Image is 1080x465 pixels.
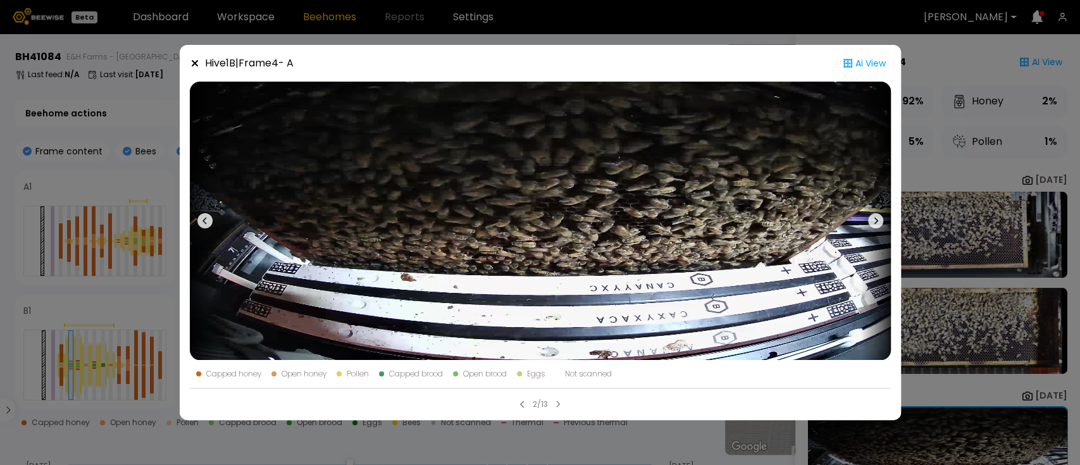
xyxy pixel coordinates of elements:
[527,370,545,378] div: Eggs
[205,56,294,71] div: Hive 1 B |
[190,82,891,360] img: 20250917_092745_-0700-b-341-front-41084-AAYACYNN.jpg
[347,370,369,378] div: Pollen
[565,370,612,378] div: Not scanned
[389,370,443,378] div: Capped brood
[239,56,278,70] strong: Frame 4
[533,399,548,410] div: 2/13
[463,370,507,378] div: Open brood
[206,370,261,378] div: Capped honey
[282,370,326,378] div: Open honey
[838,55,891,71] div: Ai View
[278,56,294,70] span: - A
